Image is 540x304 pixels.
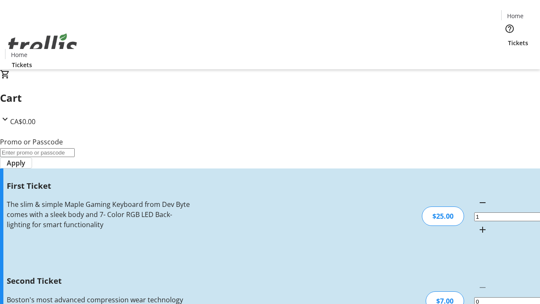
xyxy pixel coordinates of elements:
[502,11,529,20] a: Home
[11,50,27,59] span: Home
[5,50,32,59] a: Home
[7,199,191,230] div: The slim & simple Maple Gaming Keyboard from Dev Byte comes with a sleek body and 7- Color RGB LE...
[501,47,518,64] button: Cart
[7,180,191,192] h3: First Ticket
[474,221,491,238] button: Increment by one
[501,20,518,37] button: Help
[5,24,80,66] img: Orient E2E Organization DpnduCXZIO's Logo
[501,38,535,47] a: Tickets
[422,206,464,226] div: $25.00
[474,194,491,211] button: Decrement by one
[5,60,39,69] a: Tickets
[7,275,191,287] h3: Second Ticket
[7,158,25,168] span: Apply
[12,60,32,69] span: Tickets
[507,11,524,20] span: Home
[508,38,528,47] span: Tickets
[10,117,35,126] span: CA$0.00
